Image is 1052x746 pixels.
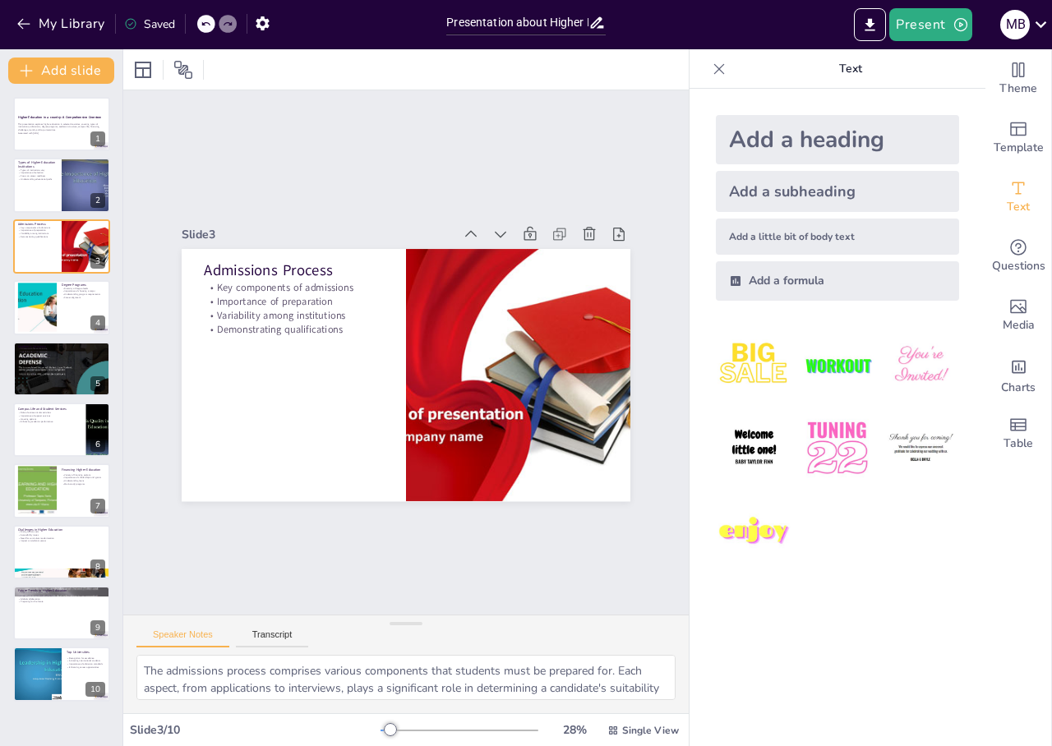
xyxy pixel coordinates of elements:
[18,159,57,168] p: Types of Higher Education Institutions
[18,350,105,353] p: Specialization opportunities
[18,588,105,593] p: Future Trends in Higher Education
[985,227,1051,286] div: Get real-time input from your audience
[18,597,105,601] p: Global collaboration
[90,315,105,330] div: 4
[13,586,110,640] div: 9
[13,403,110,457] div: 6
[18,417,81,421] p: Housing options
[18,592,105,595] p: Shift towards online learning
[90,254,105,269] div: 3
[1000,8,1030,41] button: M B
[130,57,156,83] div: Layout
[90,559,105,574] div: 8
[124,16,175,32] div: Saved
[18,122,105,131] p: This presentation explores higher education in selected countries, covering types of institutions...
[18,531,105,534] p: Rising tuition costs
[62,483,105,486] p: Work-study programs
[18,171,57,174] p: Importance of selection
[1003,316,1035,334] span: Media
[344,392,413,567] p: Key components of admissions
[62,283,105,288] p: Degree Programs
[90,193,105,208] div: 2
[716,410,792,486] img: 4.jpeg
[18,177,57,181] p: Understanding educational paths
[18,356,105,359] p: Influence on academic success
[62,287,105,290] p: Diversity of degree levels
[90,620,105,635] div: 9
[13,463,110,518] div: 7
[18,115,101,119] strong: Higher Education in a country: A Comprehensive Overview
[622,724,679,737] span: Single View
[18,168,57,172] p: Types of institutions vary
[85,682,105,697] div: 10
[62,480,105,483] p: Understanding loans
[985,108,1051,168] div: Add ready made slides
[18,232,57,235] p: Variability among institutions
[18,533,105,536] p: Accessibility issues
[992,257,1045,275] span: Questions
[716,327,792,403] img: 1.jpeg
[716,171,959,212] div: Add a subheading
[13,158,110,212] div: 2
[90,376,105,391] div: 5
[18,347,105,350] p: Structure enhances learning
[90,437,105,452] div: 6
[236,629,309,647] button: Transcript
[90,131,105,146] div: 1
[716,115,959,164] div: Add a heading
[883,410,959,486] img: 6.jpeg
[18,527,105,532] p: Challenges in Higher Education
[18,226,57,229] p: Key components of admissions
[18,412,81,415] p: Role of extracurricular activities
[62,293,105,297] p: Understanding program requirements
[130,722,381,738] div: Slide 3 / 10
[371,383,441,558] p: Variability among institutions
[13,647,110,701] div: 10
[18,174,57,177] p: Focus on career readiness
[799,327,875,403] img: 2.jpeg
[994,139,1044,157] span: Template
[8,58,114,84] button: Add slide
[18,536,105,540] p: Need for curriculum modernization
[732,49,969,89] p: Text
[716,494,792,570] img: 7.jpeg
[13,280,110,334] div: 4
[67,656,105,659] p: Recognition for excellence
[13,219,110,274] div: 3
[90,499,105,513] div: 7
[1007,198,1030,216] span: Text
[67,662,105,665] p: Importance of admission standards
[18,343,105,348] p: Academic Structure
[555,722,594,738] div: 28 %
[62,467,105,472] p: Financing Higher Education
[13,525,110,579] div: 8
[985,168,1051,227] div: Add text boxes
[136,629,229,647] button: Speaker Notes
[18,222,57,227] p: Admissions Process
[136,655,676,700] textarea: The admissions process comprises various components that students must be prepared for. Each aspe...
[13,342,110,396] div: 5
[1000,10,1030,39] div: M B
[18,540,105,543] p: Impact on student success
[62,474,105,477] p: Variety of financing options
[173,60,193,80] span: Position
[358,388,427,563] p: Importance of preparation
[18,229,57,233] p: Importance of preparation
[716,219,959,255] div: Add a little bit of body text
[854,8,886,41] button: Export to PowerPoint
[62,296,105,299] p: Career alignment
[1004,435,1033,453] span: Table
[18,421,81,424] p: Enhancing academic performance
[18,235,57,238] p: Demonstrating qualifications
[18,601,105,604] p: Preparing for the future
[1001,379,1036,397] span: Charts
[13,97,110,151] div: 1
[67,649,105,654] p: Top Universities
[985,49,1051,108] div: Change the overall theme
[446,11,588,35] input: Insert title
[385,379,454,554] p: Demonstrating qualifications
[62,290,105,293] p: Importance of choosing a major
[883,327,959,403] img: 3.jpeg
[12,11,112,37] button: My Library
[799,410,875,486] img: 5.jpeg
